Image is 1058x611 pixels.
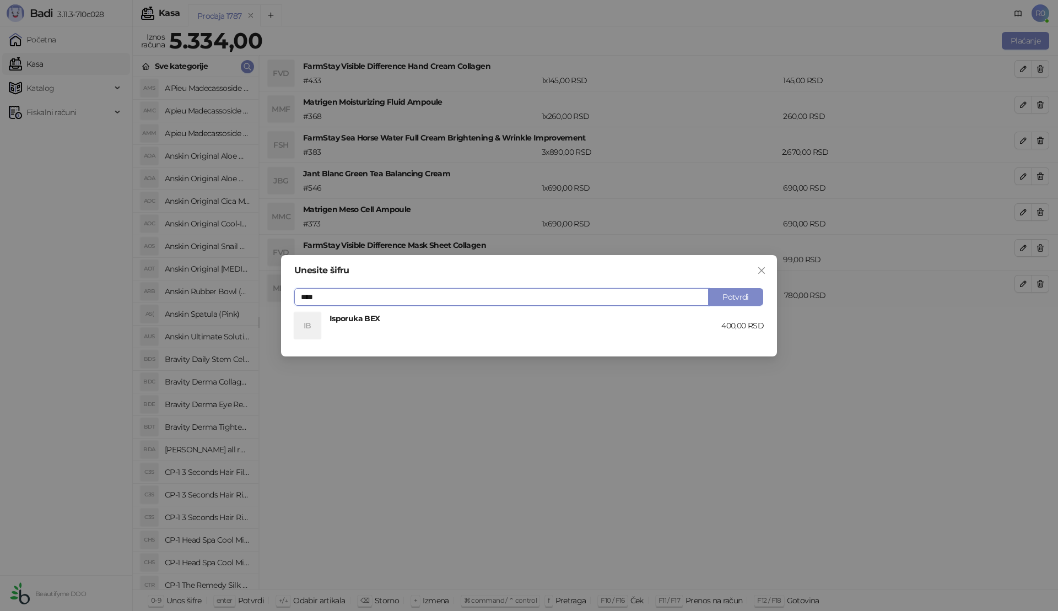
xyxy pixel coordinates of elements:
button: Close [753,262,770,279]
div: Unesite šifru [294,266,764,275]
button: Potvrdi [708,288,763,306]
div: 400,00 RSD [721,320,764,332]
span: Zatvori [753,266,770,275]
h4: Isporuka BEX [330,312,721,325]
div: IB [294,312,321,339]
span: close [757,266,766,275]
